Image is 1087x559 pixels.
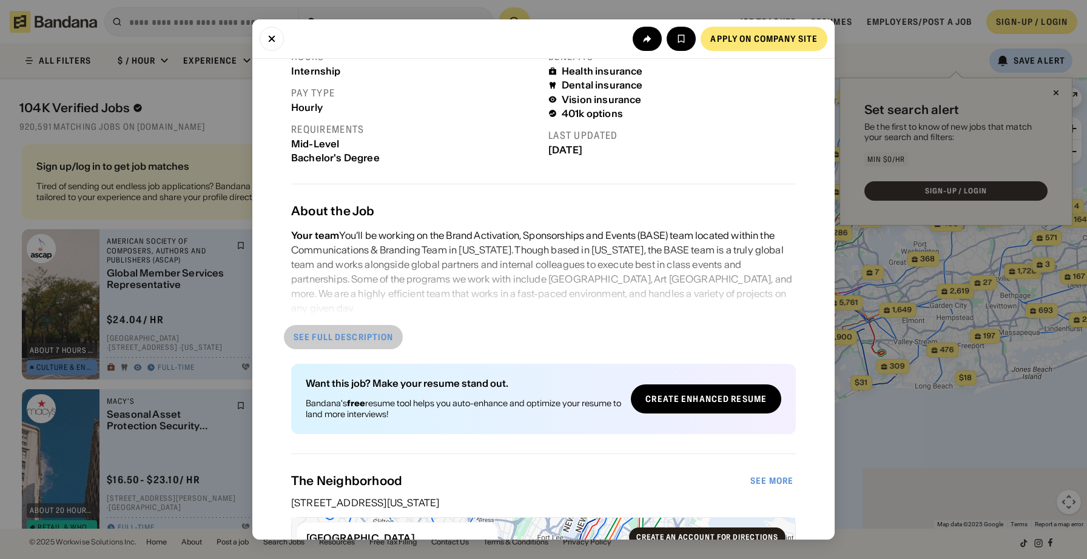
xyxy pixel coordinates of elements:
[291,204,796,218] div: About the Job
[291,152,539,164] div: Bachelor's Degree
[645,395,767,403] div: Create Enhanced Resume
[260,27,284,51] button: Close
[710,35,818,43] div: Apply on company site
[750,477,793,485] div: See more
[562,94,642,105] div: Vision insurance
[291,229,339,241] div: Your team
[291,138,539,150] div: Mid-Level
[636,534,778,541] div: Create an account for directions
[306,532,488,544] div: [GEOGRAPHIC_DATA]
[294,333,393,341] div: See full description
[562,108,623,119] div: 401k options
[347,398,365,409] b: free
[291,474,748,488] div: The Neighborhood
[548,144,796,156] div: [DATE]
[291,102,539,113] div: Hourly
[291,228,796,315] div: You’ll be working on the Brand Activation, Sponsorships and Events (BASE) team located within the...
[291,498,796,507] div: [STREET_ADDRESS][US_STATE]
[562,79,643,91] div: Dental insurance
[291,87,539,99] div: Pay type
[741,469,803,493] a: See more
[306,398,621,420] div: Bandana's resume tool helps you auto-enhance and optimize your resume to land more interviews!
[291,65,539,77] div: Internship
[306,378,621,388] div: Want this job? Make your resume stand out.
[562,65,643,77] div: Health insurance
[548,129,796,142] div: Last updated
[291,123,539,136] div: Requirements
